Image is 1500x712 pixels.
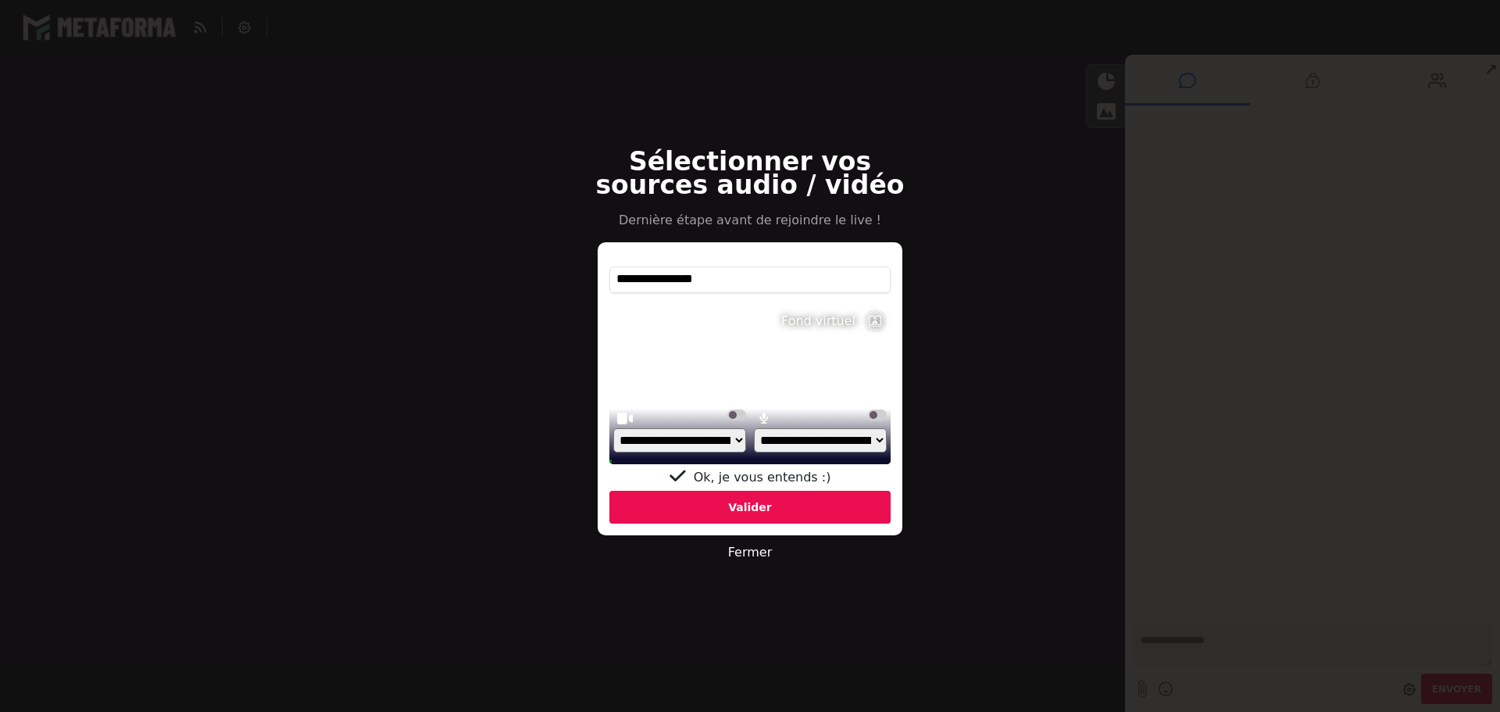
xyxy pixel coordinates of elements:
p: Dernière étape avant de rejoindre le live ! [590,211,910,230]
a: Fermer [728,545,772,560]
div: Valider [609,491,891,524]
div: Fond virtuel [781,312,855,331]
h2: Sélectionner vos sources audio / vidéo [590,150,910,197]
span: Ok, je vous entends :) [694,470,831,485]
